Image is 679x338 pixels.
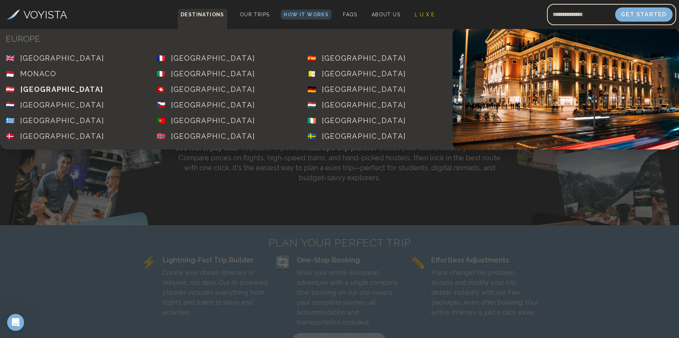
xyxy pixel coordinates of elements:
div: [GEOGRAPHIC_DATA] [20,53,104,63]
div: [GEOGRAPHIC_DATA] [171,116,255,126]
div: 🇮🇪 [307,116,322,126]
div: 🇻🇦 [307,69,322,79]
h4: EUROPE [6,33,447,45]
div: 🇨🇭 [157,84,171,94]
div: [GEOGRAPHIC_DATA] [171,53,255,63]
div: 🇦🇹 [6,84,20,94]
span: About Us [372,12,400,17]
a: Our Trips [237,10,273,20]
div: 🇨🇿 [157,100,171,110]
span: L U X E [415,12,435,17]
a: 🇵🇹[GEOGRAPHIC_DATA] [151,113,302,128]
div: 🇩🇪 [307,84,322,94]
div: Lightning-Fast Trip Builder [163,255,270,265]
span: ⚡ [141,255,157,269]
div: 🇮🇹 [157,69,171,79]
div: 🇳🇱 [6,100,20,110]
a: 🇩🇪[GEOGRAPHIC_DATA] [302,82,453,97]
input: Email address [547,6,615,23]
div: [GEOGRAPHIC_DATA] [322,100,406,110]
img: Gimmelwald [555,138,673,255]
div: 🇬🇷 [6,116,20,126]
a: VOYISTA [7,7,67,23]
div: [GEOGRAPHIC_DATA] [20,84,103,94]
a: FAQs [340,10,360,20]
a: 🇨🇭[GEOGRAPHIC_DATA] [151,82,302,97]
span: Our Trips [240,12,270,17]
div: [GEOGRAPHIC_DATA] [171,69,255,79]
a: 🇮🇪[GEOGRAPHIC_DATA] [302,113,453,128]
div: 🇳🇴 [157,131,171,141]
img: Voyista Logo [7,10,20,20]
span: ✏️ [410,255,426,269]
a: How It Works [281,10,332,20]
div: 🇪🇸 [307,53,322,63]
div: [GEOGRAPHIC_DATA] [322,53,406,63]
span: FAQs [343,12,357,17]
p: Plans change? No problem. Access and modify your trip details instantly with our Flex packages, e... [431,268,538,317]
div: Monaco [20,69,56,79]
div: [GEOGRAPHIC_DATA] [20,131,104,141]
a: 🇸🇪[GEOGRAPHIC_DATA] [302,128,453,144]
div: One-Stop Booking [297,255,404,265]
span: Destinations [178,9,227,30]
a: 🇫🇷[GEOGRAPHIC_DATA] [151,50,302,66]
a: 🇮🇹[GEOGRAPHIC_DATA] [151,66,302,82]
img: Nice [6,138,124,255]
div: [GEOGRAPHIC_DATA] [322,116,406,126]
div: [GEOGRAPHIC_DATA] [322,69,406,79]
a: 🇳🇴[GEOGRAPHIC_DATA] [151,128,302,144]
div: [GEOGRAPHIC_DATA] [322,84,406,94]
div: [GEOGRAPHIC_DATA] [322,131,406,141]
div: Effortless Adjustments [431,255,538,265]
h2: PLAN YOUR PERFECT TRIP [141,237,538,249]
div: 🇬🇧 [6,53,20,63]
a: 🇻🇦[GEOGRAPHIC_DATA] [302,66,453,82]
a: 🇨🇿[GEOGRAPHIC_DATA] [151,97,302,113]
img: Country Cover [453,28,679,150]
p: Voyista's AI-powered builds your entire itinerary in minutes. Compare prices on flights, high-spe... [173,143,506,183]
p: Book your entire European adventure with a single company. One booking on our site covers your co... [297,268,404,327]
a: 🇭🇺[GEOGRAPHIC_DATA] [302,97,453,113]
div: 🇩🇰 [6,131,20,141]
p: Create your dream itinerary in minutes, not days. Our AI-powered planner includes everything from... [163,268,270,317]
a: L U X E [412,10,438,20]
span: How It Works [284,12,329,17]
div: 🇲🇨 [6,69,20,79]
span: 🔄 [275,255,291,269]
iframe: Intercom live chat [7,314,24,331]
div: 🇭🇺 [307,100,322,110]
div: [GEOGRAPHIC_DATA] [171,131,255,141]
a: About Us [369,10,403,20]
h3: VOYISTA [23,7,67,23]
div: [GEOGRAPHIC_DATA] [20,116,104,126]
div: [GEOGRAPHIC_DATA] [171,100,255,110]
div: 🇵🇹 [157,116,171,126]
button: Get Started [615,7,673,22]
div: 🇫🇷 [157,53,171,63]
div: [GEOGRAPHIC_DATA] [20,100,104,110]
div: 🇸🇪 [307,131,322,141]
div: [GEOGRAPHIC_DATA] [171,84,255,94]
a: 🇪🇸[GEOGRAPHIC_DATA] [302,50,453,66]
